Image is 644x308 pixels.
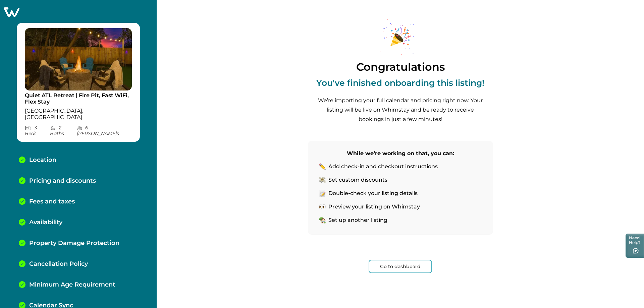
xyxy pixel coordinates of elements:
p: Location [29,157,56,164]
p: 6 [PERSON_NAME] s [77,125,132,136]
p: Set custom discounts [328,177,387,183]
img: money-icon [319,177,326,183]
p: Quiet ATL Retreat | Fire Pit, Fast WiFi, Flex Stay [25,92,132,105]
button: Go to dashboard [369,260,432,273]
img: congratulations [375,17,426,56]
p: Availability [29,219,62,226]
p: Congratulations [356,61,445,73]
img: home-icon [319,217,326,224]
p: You've finished onboarding this listing! [316,78,484,87]
img: propertyImage_Quiet ATL Retreat | Fire Pit, Fast WiFi, Flex Stay [25,28,132,90]
p: [GEOGRAPHIC_DATA], [GEOGRAPHIC_DATA] [25,108,132,121]
p: Add check-in and checkout instructions [328,163,438,170]
p: Pricing and discounts [29,177,96,185]
p: Minimum Age Requirement [29,281,115,289]
p: Double-check your listing details [328,190,418,197]
p: Property Damage Protection [29,240,119,247]
p: 3 Bed s [25,125,50,136]
img: list-pencil-icon [319,190,326,197]
img: pencil-icon [319,163,326,170]
p: Preview your listing on Whimstay [328,203,420,210]
p: Fees and taxes [29,198,75,205]
img: eyes-icon [319,203,326,210]
p: We’re importing your full calendar and pricing right now. Your listing will be live on Whimstay a... [317,96,484,124]
p: Set up another listing [328,217,387,224]
p: While we’re working on that, you can: [319,149,482,158]
p: 2 Bath s [50,125,76,136]
p: Cancellation Policy [29,260,88,268]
